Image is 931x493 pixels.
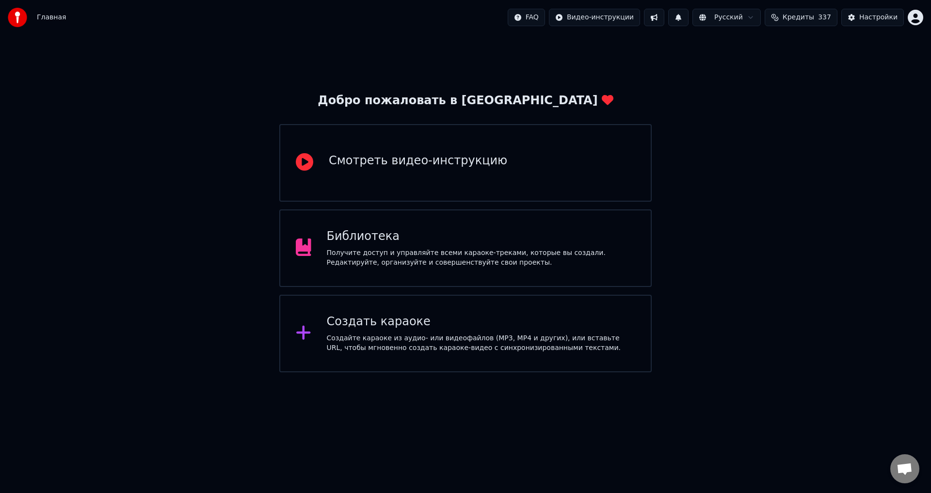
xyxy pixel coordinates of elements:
[508,9,545,26] button: FAQ
[890,454,919,483] a: Открытый чат
[549,9,640,26] button: Видео-инструкции
[8,8,27,27] img: youka
[327,229,636,244] div: Библиотека
[327,314,636,330] div: Создать караоке
[841,9,904,26] button: Настройки
[783,13,814,22] span: Кредиты
[327,248,636,268] div: Получите доступ и управляйте всеми караоке-треками, которые вы создали. Редактируйте, организуйте...
[327,334,636,353] div: Создайте караоке из аудио- или видеофайлов (MP3, MP4 и других), или вставьте URL, чтобы мгновенно...
[765,9,837,26] button: Кредиты337
[859,13,898,22] div: Настройки
[818,13,831,22] span: 337
[318,93,613,109] div: Добро пожаловать в [GEOGRAPHIC_DATA]
[37,13,66,22] span: Главная
[37,13,66,22] nav: breadcrumb
[329,153,507,169] div: Смотреть видео-инструкцию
